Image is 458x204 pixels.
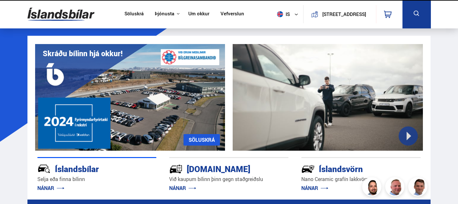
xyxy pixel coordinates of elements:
[37,163,134,174] div: Íslandsbílar
[184,134,220,146] a: SÖLUSKRÁ
[37,176,157,183] p: Selja eða finna bílinn
[169,185,196,192] a: NÁNAR
[274,11,290,17] span: is
[274,5,303,24] button: is
[301,163,398,174] div: Íslandsvörn
[124,11,144,18] a: Söluskrá
[37,185,64,192] a: NÁNAR
[409,178,428,197] img: FbJEzSuNWCJXmdc-.webp
[301,185,328,192] a: NÁNAR
[27,4,94,25] img: G0Ugv5HjCgRt.svg
[301,176,421,183] p: Nano Ceramic grafín lakkvörn
[277,11,283,17] img: svg+xml;base64,PHN2ZyB4bWxucz0iaHR0cDovL3d3dy53My5vcmcvMjAwMC9zdmciIHdpZHRoPSI1MTIiIGhlaWdodD0iNT...
[35,44,225,151] img: eKx6w-_Home_640_.png
[386,178,405,197] img: siFngHWaQ9KaOqBr.png
[301,162,315,176] img: -Svtn6bYgwAsiwNX.svg
[169,162,183,176] img: tr5P-W3DuiFaO7aO.svg
[155,11,174,17] button: Þjónusta
[169,163,266,174] div: [DOMAIN_NAME]
[169,176,289,183] p: Við kaupum bílinn þinn gegn staðgreiðslu
[43,49,123,58] h1: Skráðu bílinn hjá okkur!
[188,11,209,18] a: Um okkur
[363,178,382,197] img: nhp88E3Fdnt1Opn2.png
[307,5,372,23] a: [STREET_ADDRESS]
[221,11,244,18] a: Vefverslun
[37,162,51,176] img: JRvxyua_JYH6wB4c.svg
[321,11,368,17] button: [STREET_ADDRESS]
